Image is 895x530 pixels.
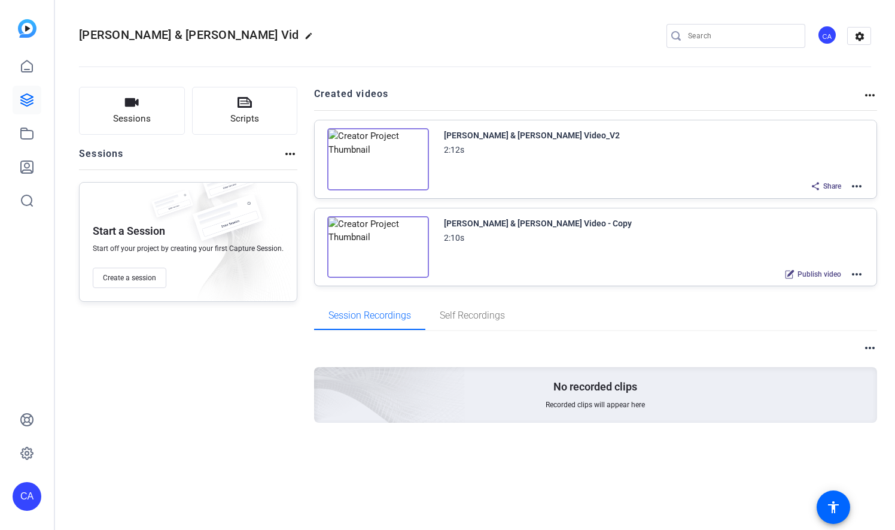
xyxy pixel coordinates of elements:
div: 2:10s [444,231,464,245]
img: embarkstudio-empty-session.png [180,249,465,508]
mat-icon: accessibility [826,500,841,514]
mat-icon: more_horiz [863,88,877,102]
div: CA [817,25,837,45]
span: Start off your project by creating your first Capture Session. [93,244,284,253]
div: 2:12s [444,143,464,157]
p: No recorded clips [553,380,637,394]
span: Share [823,181,841,191]
img: fake-session.png [145,190,199,225]
button: Create a session [93,268,166,288]
img: embarkstudio-empty-session.png [175,179,291,307]
img: fake-session.png [194,165,260,208]
img: Creator Project Thumbnail [327,216,429,278]
ngx-avatar: Catherine Ambrose [817,25,838,46]
mat-icon: edit [305,32,319,46]
span: Recorded clips will appear here [546,400,645,410]
img: fake-session.png [182,195,272,254]
h2: Sessions [79,147,124,169]
mat-icon: more_horiz [863,341,877,355]
span: Create a session [103,273,156,283]
input: Search [688,29,796,43]
button: Scripts [192,87,298,135]
mat-icon: settings [848,28,872,46]
mat-icon: more_horiz [850,179,864,193]
div: [PERSON_NAME] & [PERSON_NAME] Video_V2 [444,128,620,143]
span: Self Recordings [440,311,505,320]
div: [PERSON_NAME] & [PERSON_NAME] Video - Copy [444,216,632,231]
span: [PERSON_NAME] & [PERSON_NAME] Vid [79,28,299,42]
button: Sessions [79,87,185,135]
p: Start a Session [93,224,165,238]
h2: Created videos [314,87,863,110]
img: blue-gradient.svg [18,19,36,38]
span: Sessions [113,112,151,126]
span: Scripts [230,112,259,126]
img: Creator Project Thumbnail [327,128,429,190]
mat-icon: more_horiz [850,267,864,281]
div: CA [13,482,41,511]
mat-icon: more_horiz [283,147,297,161]
span: Session Recordings [328,311,411,320]
span: Publish video [797,269,841,279]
